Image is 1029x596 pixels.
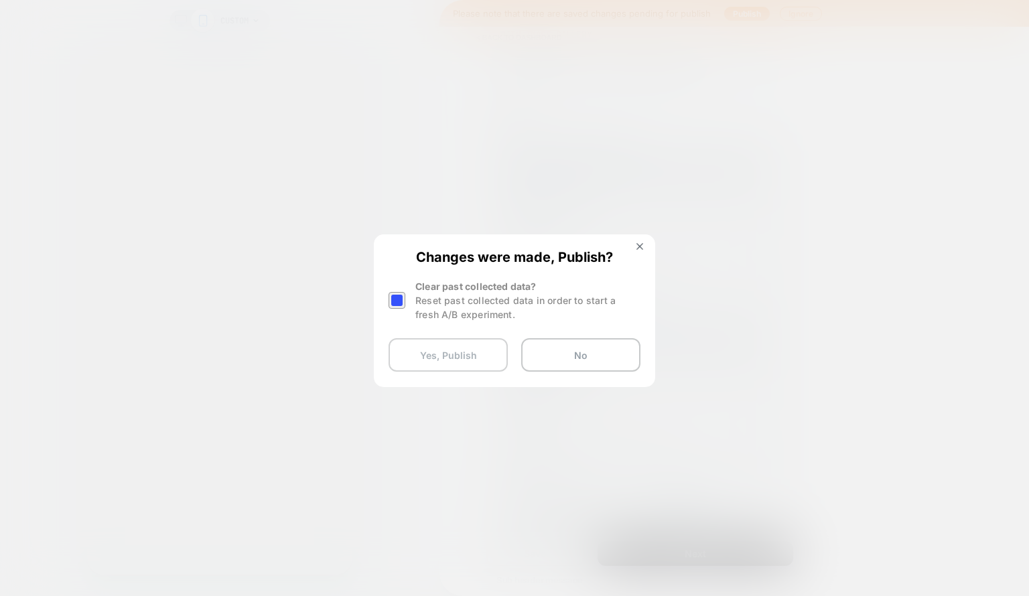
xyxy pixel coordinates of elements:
div: Reset past collected data in order to start a fresh A/B experiment. [415,293,640,321]
img: close [636,243,643,250]
button: No [521,338,640,372]
span: Changes were made, Publish? [389,249,640,263]
div: Clear past collected data? [415,279,640,321]
button: Yes, Publish [389,338,508,372]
